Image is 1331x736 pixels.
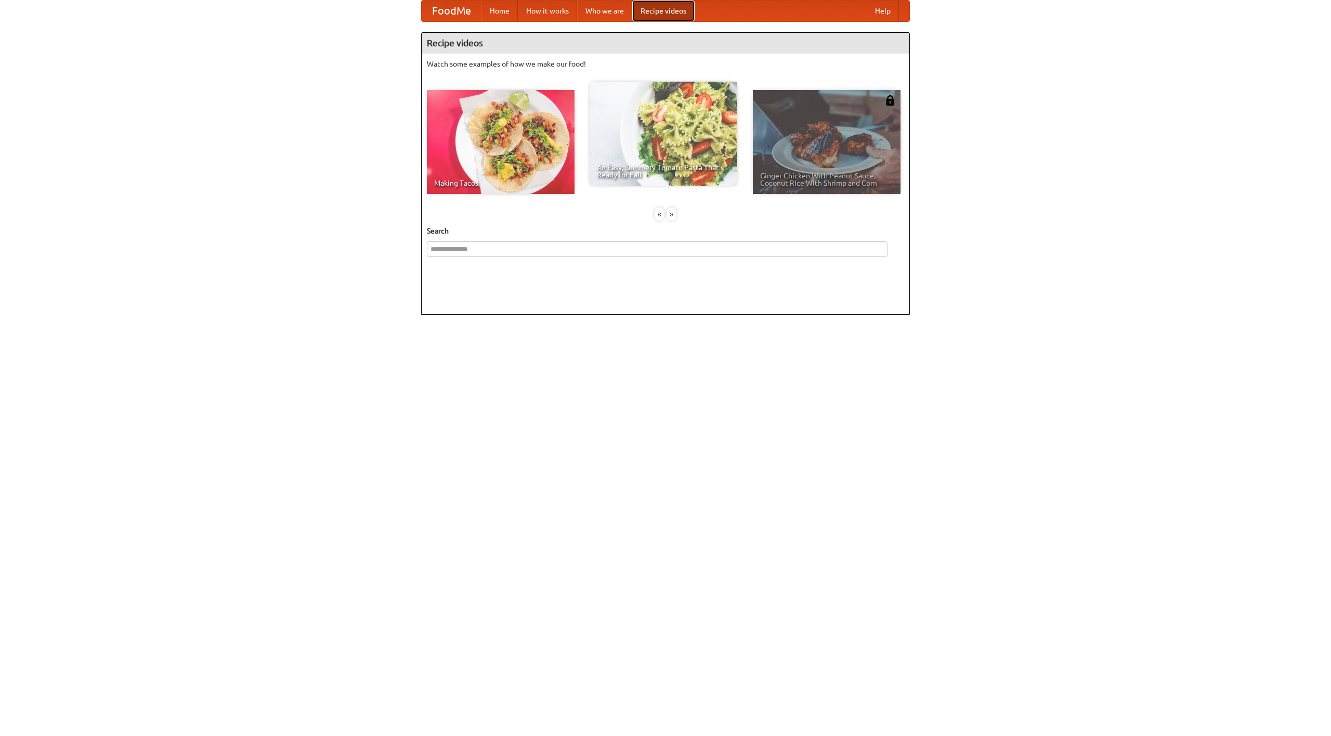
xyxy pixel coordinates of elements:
img: 483408.png [885,95,895,106]
div: « [655,208,664,221]
a: Home [481,1,518,21]
span: Making Tacos [434,179,567,187]
a: Recipe videos [632,1,695,21]
h4: Recipe videos [422,33,909,54]
a: Who we are [577,1,632,21]
a: Help [867,1,899,21]
a: FoodMe [422,1,481,21]
div: » [667,208,676,221]
a: An Easy, Summery Tomato Pasta That's Ready for Fall [590,82,737,186]
a: Making Tacos [427,90,575,194]
h5: Search [427,226,904,236]
span: An Easy, Summery Tomato Pasta That's Ready for Fall [597,164,730,178]
p: Watch some examples of how we make our food! [427,59,904,69]
a: How it works [518,1,577,21]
